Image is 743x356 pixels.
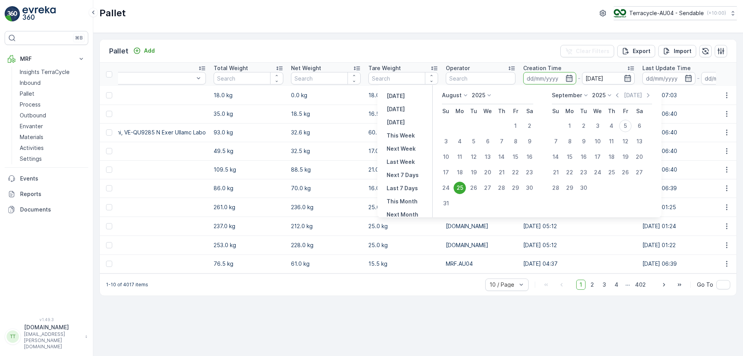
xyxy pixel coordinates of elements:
[7,330,19,343] div: TT
[20,101,41,108] p: Process
[24,331,81,350] p: [EMAIL_ADDRESS][PERSON_NAME][DOMAIN_NAME]
[20,90,34,98] p: Pallet
[17,67,88,77] a: Insights TerraCycle
[605,166,618,179] div: 25
[509,120,522,132] div: 1
[624,91,642,99] p: [DATE]
[550,135,562,148] div: 7
[522,104,536,118] th: Saturday
[387,105,405,113] p: [DATE]
[519,255,639,273] td: [DATE] 04:37
[17,143,88,153] a: Activities
[577,182,590,194] div: 30
[642,72,695,84] input: dd/mm/yyyy
[619,166,632,179] div: 26
[633,166,645,179] div: 27
[442,255,519,273] td: MRF.AU04
[20,144,44,152] p: Activities
[17,88,88,99] a: Pallet
[383,144,419,153] button: Next Week
[287,236,365,255] td: 228.0 kg
[591,151,604,163] div: 17
[5,317,88,322] span: v 1.49.3
[550,151,562,163] div: 14
[454,135,466,148] div: 4
[674,47,692,55] p: Import
[210,255,287,273] td: 76.5 kg
[642,64,691,72] p: Last Update Time
[523,166,536,179] div: 23
[106,148,112,154] div: Toggle Row Selected
[467,182,480,194] div: 26
[577,151,590,163] div: 16
[387,184,418,192] p: Last 7 Days
[5,186,88,202] a: Reports
[20,175,85,182] p: Events
[106,242,112,248] div: Toggle Row Selected
[20,155,42,163] p: Settings
[287,123,365,142] td: 32.6 kg
[387,145,416,153] p: Next Week
[383,131,418,140] button: This Week
[591,135,604,148] div: 10
[446,72,515,84] input: Search
[481,135,494,148] div: 6
[605,151,618,163] div: 18
[495,135,508,148] div: 7
[495,104,508,118] th: Thursday
[17,110,88,121] a: Outbound
[495,166,508,179] div: 21
[509,135,522,148] div: 8
[453,104,467,118] th: Monday
[365,255,442,273] td: 15.5 kg
[467,166,480,179] div: 19
[20,68,70,76] p: Insights TerraCycle
[577,120,590,132] div: 2
[576,280,585,290] span: 1
[5,171,88,186] a: Events
[481,166,494,179] div: 20
[587,280,597,290] span: 2
[599,280,609,290] span: 3
[442,91,462,99] p: August
[24,323,81,331] p: [DOMAIN_NAME]
[106,223,112,229] div: Toggle Row Selected
[508,104,522,118] th: Friday
[214,72,283,84] input: Search
[523,135,536,148] div: 9
[509,166,522,179] div: 22
[383,184,421,193] button: Last 7 Days
[20,55,73,63] p: MRF
[130,46,158,55] button: Add
[210,217,287,236] td: 237.0 kg
[632,280,649,290] span: 402
[106,129,112,136] div: Toggle Row Selected
[387,171,419,179] p: Next 7 Days
[291,64,321,72] p: Net Weight
[519,236,639,255] td: [DATE] 05:12
[106,92,112,98] div: Toggle Row Selected
[523,72,576,84] input: dd/mm/yyyy
[210,86,287,105] td: 18.0 kg
[106,204,112,210] div: Toggle Row Selected
[467,135,480,148] div: 5
[519,217,639,236] td: [DATE] 05:12
[446,64,470,72] p: Operator
[210,179,287,198] td: 86.0 kg
[383,118,408,127] button: Tomorrow
[20,122,43,130] p: Envanter
[481,182,494,194] div: 27
[365,236,442,255] td: 25.0 kg
[633,151,645,163] div: 20
[210,105,287,123] td: 35.0 kg
[550,166,562,179] div: 21
[365,198,442,217] td: 25.0 kg
[467,104,481,118] th: Tuesday
[509,151,522,163] div: 15
[210,198,287,217] td: 261.0 kg
[383,105,408,114] button: Today
[523,120,536,132] div: 2
[633,120,645,132] div: 6
[619,120,632,132] div: 5
[287,105,365,123] td: 18.5 kg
